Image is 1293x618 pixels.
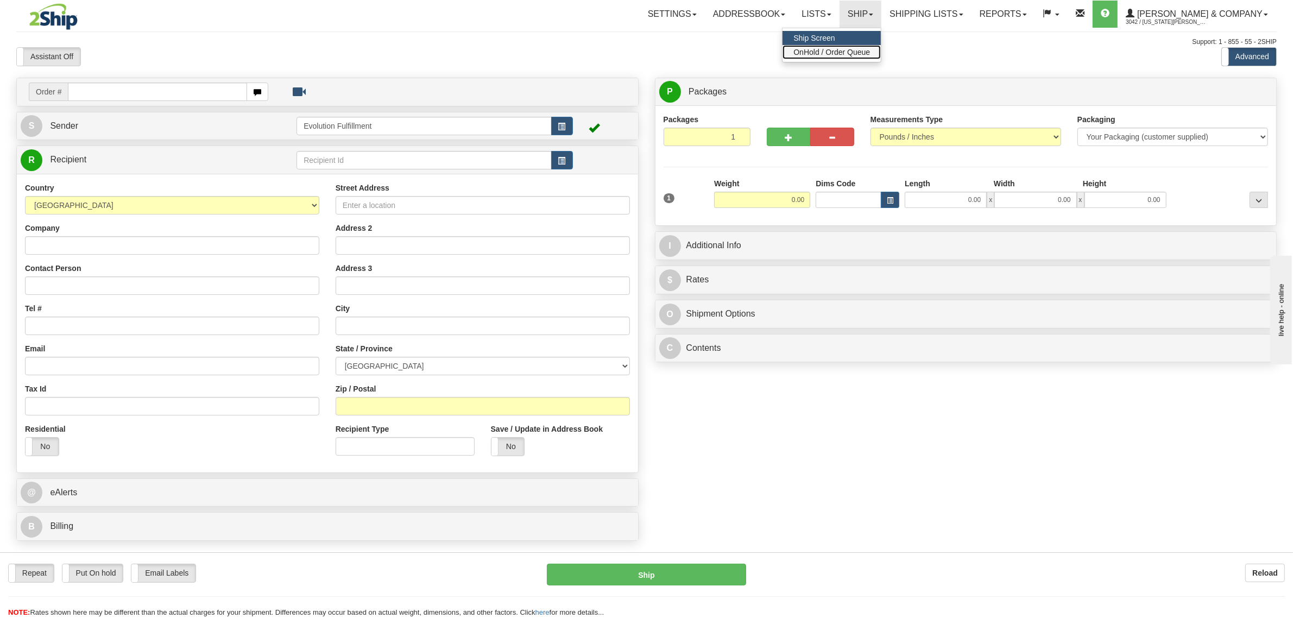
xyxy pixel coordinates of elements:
span: $ [659,269,681,291]
label: Put On hold [62,564,123,582]
a: B Billing [21,515,634,538]
button: Reload [1245,564,1285,582]
label: Email Labels [131,564,195,582]
span: eAlerts [50,488,77,497]
span: 3042 / [US_STATE][PERSON_NAME] [1126,17,1207,28]
label: Country [25,182,54,193]
input: Enter a location [336,196,630,215]
label: Recipient Type [336,424,389,434]
a: OnHold / Order Queue [783,45,881,59]
span: [PERSON_NAME] & Company [1134,9,1263,18]
a: Reports [972,1,1035,28]
label: Height [1083,178,1107,189]
input: Sender Id [297,117,551,135]
iframe: chat widget [1268,254,1292,364]
label: Dims Code [816,178,855,189]
a: R Recipient [21,149,266,171]
label: Length [905,178,930,189]
span: 1 [664,193,675,203]
label: Email [25,343,45,354]
label: Street Address [336,182,389,193]
button: Ship [547,564,746,585]
label: Advanced [1222,48,1276,65]
a: OShipment Options [659,303,1273,325]
b: Reload [1252,569,1278,577]
label: No [491,438,525,455]
a: IAdditional Info [659,235,1273,257]
span: R [21,149,42,171]
span: @ [21,482,42,503]
div: ... [1250,192,1268,208]
span: OnHold / Order Queue [793,48,870,56]
label: Address 2 [336,223,373,234]
a: P Packages [659,81,1273,103]
a: Addressbook [705,1,794,28]
a: here [535,608,550,616]
a: Settings [640,1,705,28]
span: O [659,304,681,325]
label: Address 3 [336,263,373,274]
a: Shipping lists [881,1,971,28]
a: CContents [659,337,1273,360]
a: Ship [840,1,881,28]
label: Weight [714,178,739,189]
a: @ eAlerts [21,482,634,504]
a: Ship Screen [783,31,881,45]
span: Billing [50,521,73,531]
label: Measurements Type [871,114,943,125]
span: x [1077,192,1084,208]
img: logo3042.jpg [16,3,91,30]
span: Packages [689,87,727,96]
label: No [26,438,59,455]
span: NOTE: [8,608,30,616]
label: Tax Id [25,383,46,394]
div: live help - online [8,9,100,17]
label: State / Province [336,343,393,354]
span: P [659,81,681,103]
label: Company [25,223,60,234]
span: S [21,115,42,137]
label: Repeat [9,564,54,582]
label: Residential [25,424,66,434]
label: Tel # [25,303,42,314]
a: [PERSON_NAME] & Company 3042 / [US_STATE][PERSON_NAME] [1118,1,1276,28]
label: Packaging [1077,114,1115,125]
input: Recipient Id [297,151,551,169]
span: x [987,192,994,208]
a: Lists [793,1,839,28]
div: Support: 1 - 855 - 55 - 2SHIP [16,37,1277,47]
label: Zip / Postal [336,383,376,394]
span: B [21,516,42,538]
span: Ship Screen [793,34,835,42]
label: City [336,303,350,314]
a: $Rates [659,269,1273,291]
label: Contact Person [25,263,81,274]
span: I [659,235,681,257]
label: Packages [664,114,699,125]
span: Recipient [50,155,86,164]
a: S Sender [21,115,297,137]
span: Sender [50,121,78,130]
label: Assistant Off [17,48,80,65]
span: C [659,337,681,359]
label: Save / Update in Address Book [491,424,603,434]
label: Width [994,178,1015,189]
span: Order # [29,83,68,101]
